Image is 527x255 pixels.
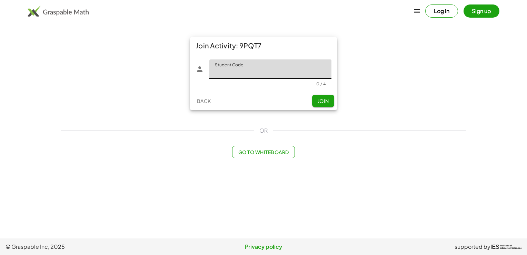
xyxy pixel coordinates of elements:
span: OR [259,126,268,135]
span: Institute of Education Sciences [500,245,521,249]
span: supported by [455,243,490,251]
a: Privacy policy [178,243,350,251]
span: Go to Whiteboard [238,149,289,155]
span: © Graspable Inc, 2025 [6,243,178,251]
span: Join [317,98,329,104]
button: Go to Whiteboard [232,146,295,158]
div: Join Activity: 9PQT7 [190,37,337,54]
a: IESInstitute ofEducation Sciences [490,243,521,251]
button: Log in [425,4,458,18]
span: IES [490,244,499,250]
button: Join [312,95,334,107]
button: Sign up [464,4,499,18]
button: Back [193,95,215,107]
div: 0 / 4 [316,81,326,86]
span: Back [197,98,211,104]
